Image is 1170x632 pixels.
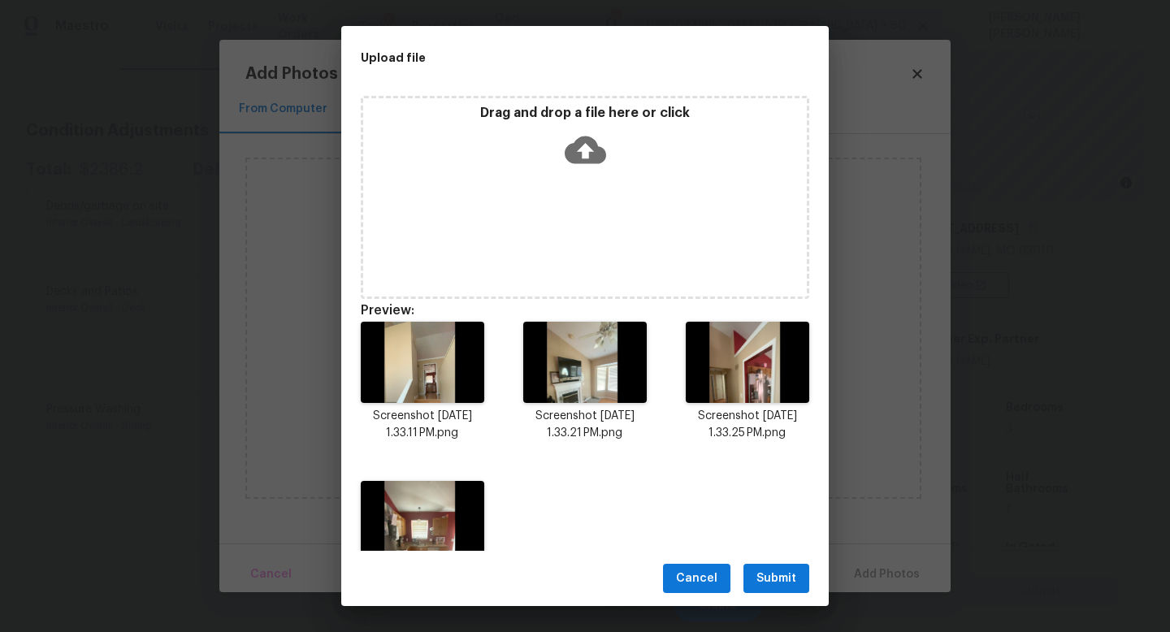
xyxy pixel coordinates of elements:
[523,322,647,403] img: QLLj4cWpgAAAABJRU5ErkJggg==
[361,408,484,442] p: Screenshot [DATE] 1.33.11 PM.png
[361,481,484,562] img: wBUC4pTcVqEHQAAAABJRU5ErkJggg==
[676,569,717,589] span: Cancel
[361,322,484,403] img: A3iifes4zoqgAAAAAElFTkSuQmCC
[686,408,809,442] p: Screenshot [DATE] 1.33.25 PM.png
[523,408,647,442] p: Screenshot [DATE] 1.33.21 PM.png
[361,49,736,67] h2: Upload file
[663,564,730,594] button: Cancel
[756,569,796,589] span: Submit
[743,564,809,594] button: Submit
[363,105,807,122] p: Drag and drop a file here or click
[686,322,809,403] img: ViU24HMF3iaKM3JK4JTAKYFTAn9HCfwXcewIby6LanYAAAAASUVORK5CYII=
